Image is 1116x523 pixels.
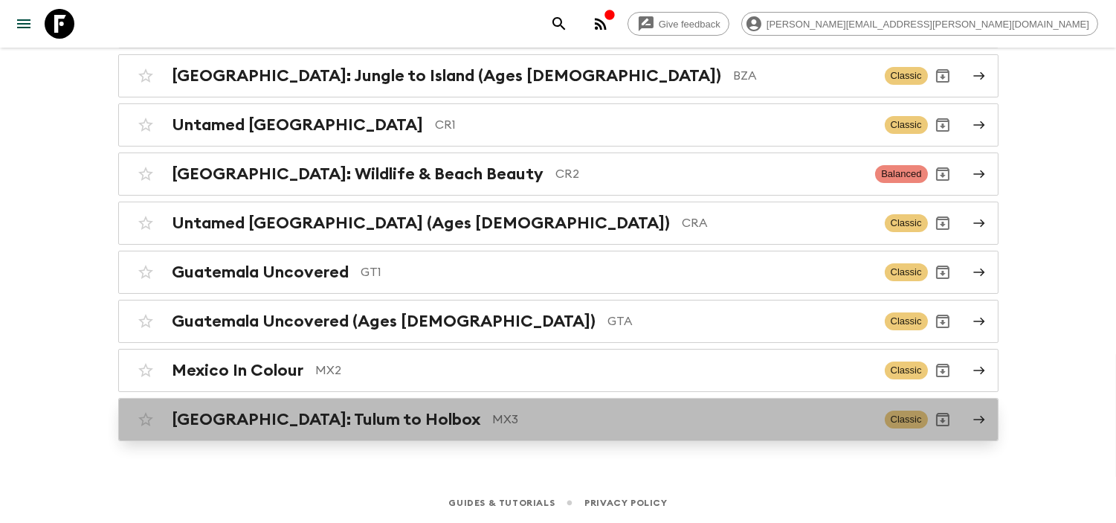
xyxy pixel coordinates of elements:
a: Privacy Policy [584,495,667,511]
span: Classic [885,214,928,232]
button: search adventures [544,9,574,39]
span: Give feedback [651,19,729,30]
h2: [GEOGRAPHIC_DATA]: Jungle to Island (Ages [DEMOGRAPHIC_DATA]) [172,66,722,86]
p: MX3 [493,411,873,429]
a: [GEOGRAPHIC_DATA]: Wildlife & Beach BeautyCR2BalancedArchive [118,153,999,196]
p: CR2 [556,165,864,183]
span: Classic [885,362,928,379]
button: Archive [928,356,958,385]
button: Archive [928,405,958,434]
span: [PERSON_NAME][EMAIL_ADDRESS][PERSON_NAME][DOMAIN_NAME] [758,19,1097,30]
div: [PERSON_NAME][EMAIL_ADDRESS][PERSON_NAME][DOMAIN_NAME] [741,12,1098,36]
h2: Guatemala Uncovered [172,263,349,282]
button: Archive [928,257,958,287]
a: Guatemala UncoveredGT1ClassicArchive [118,251,999,294]
h2: Untamed [GEOGRAPHIC_DATA] (Ages [DEMOGRAPHIC_DATA]) [172,214,671,233]
h2: Guatemala Uncovered (Ages [DEMOGRAPHIC_DATA]) [172,312,596,331]
p: GT1 [361,263,873,281]
a: Mexico In ColourMX2ClassicArchive [118,349,999,392]
h2: [GEOGRAPHIC_DATA]: Tulum to Holbox [172,410,481,429]
p: CR1 [436,116,873,134]
a: Untamed [GEOGRAPHIC_DATA] (Ages [DEMOGRAPHIC_DATA])CRAClassicArchive [118,202,999,245]
p: GTA [608,312,873,330]
h2: Untamed [GEOGRAPHIC_DATA] [172,115,424,135]
span: Classic [885,67,928,85]
button: Archive [928,159,958,189]
button: menu [9,9,39,39]
a: Untamed [GEOGRAPHIC_DATA]CR1ClassicArchive [118,103,999,147]
button: Archive [928,307,958,336]
span: Classic [885,312,928,330]
span: Balanced [875,165,927,183]
button: Archive [928,208,958,238]
button: Archive [928,110,958,140]
span: Classic [885,411,928,429]
a: [GEOGRAPHIC_DATA]: Jungle to Island (Ages [DEMOGRAPHIC_DATA])BZAClassicArchive [118,54,999,97]
a: Guatemala Uncovered (Ages [DEMOGRAPHIC_DATA])GTAClassicArchive [118,300,999,343]
h2: Mexico In Colour [172,361,304,380]
h2: [GEOGRAPHIC_DATA]: Wildlife & Beach Beauty [172,164,544,184]
p: BZA [734,67,873,85]
button: Archive [928,61,958,91]
a: [GEOGRAPHIC_DATA]: Tulum to HolboxMX3ClassicArchive [118,398,999,441]
p: MX2 [316,362,873,379]
a: Give feedback [628,12,729,36]
a: Guides & Tutorials [448,495,555,511]
span: Classic [885,116,928,134]
span: Classic [885,263,928,281]
p: CRA [683,214,873,232]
